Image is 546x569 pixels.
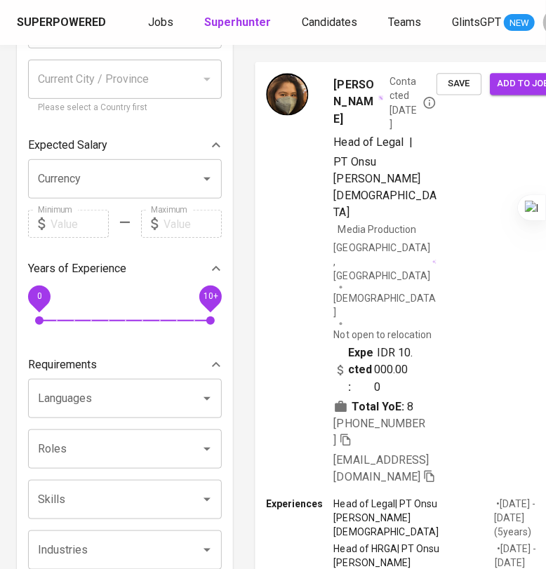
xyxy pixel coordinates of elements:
input: Value [164,210,222,238]
svg: By Batam recruiter [422,95,437,109]
a: Superhunter [204,14,274,32]
div: Years of Experience [28,255,222,283]
button: Open [197,169,217,189]
a: GlintsGPT NEW [452,14,535,32]
span: Contacted [DATE] [389,74,437,130]
b: Superhunter [204,15,271,29]
p: Not open to relocation [334,328,432,342]
p: Head of Legal | PT Onsu [PERSON_NAME] [DEMOGRAPHIC_DATA] [334,497,495,539]
img: magic_wand.svg [378,95,384,100]
span: Save [444,76,474,92]
span: 8 [407,399,413,415]
a: Candidates [302,14,360,32]
div: Requirements [28,351,222,379]
input: Value [51,210,109,238]
div: Expected Salary [28,131,222,159]
button: Open [197,439,217,459]
span: PT Onsu [PERSON_NAME] [DEMOGRAPHIC_DATA] [334,154,437,218]
span: Jobs [148,15,173,29]
button: Open [197,389,217,408]
a: Superpowered [17,15,109,31]
span: Candidates [302,15,357,29]
p: Requirements [28,356,97,373]
button: Open [197,490,217,509]
p: Expected Salary [28,137,107,154]
span: 0 [36,292,41,302]
span: [PHONE_NUMBER] [334,417,425,447]
span: NEW [504,16,535,30]
span: [EMAIL_ADDRESS][DOMAIN_NAME] [334,453,429,483]
p: Years of Experience [28,260,126,277]
p: Please select a Country first [38,101,212,115]
span: [PERSON_NAME] [334,76,377,127]
span: 10+ [203,292,218,302]
div: IDR 10.000.000 [334,344,414,395]
span: Teams [388,15,421,29]
button: Open [197,540,217,560]
span: GlintsGPT [452,15,501,29]
button: Save [437,73,481,95]
div: [GEOGRAPHIC_DATA], [GEOGRAPHIC_DATA] [334,241,437,283]
span: [DEMOGRAPHIC_DATA] [334,291,437,319]
b: Expected: [348,344,375,395]
a: Jobs [148,14,176,32]
a: Teams [388,14,424,32]
span: Media Production [338,224,416,235]
span: Head of Legal [334,135,404,148]
img: 78fca59c746d119bf4e63c72ce4983ab.jpg [266,73,308,115]
div: Superpowered [17,15,106,31]
p: Experiences [266,497,333,511]
span: | [409,133,413,150]
b: Total YoE: [352,399,404,415]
